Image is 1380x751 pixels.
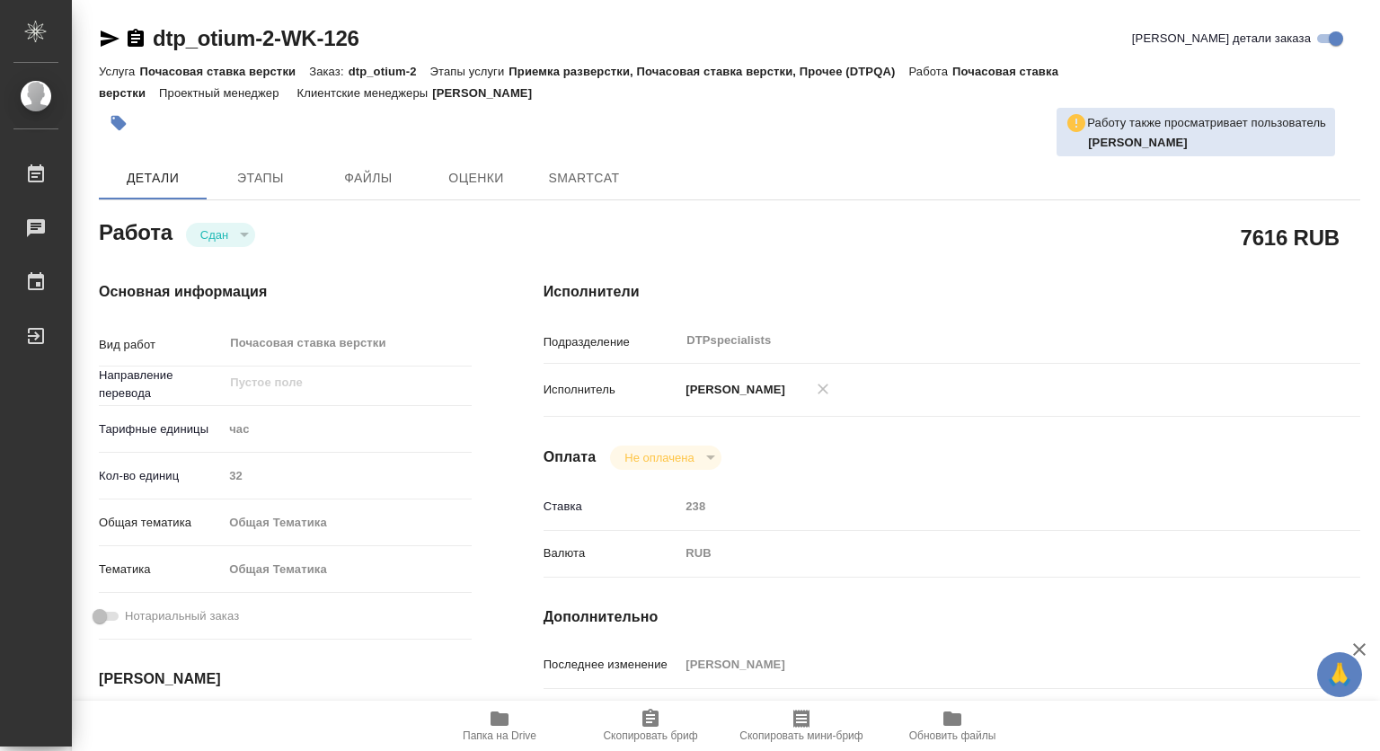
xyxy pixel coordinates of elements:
[195,227,234,243] button: Сдан
[186,223,255,247] div: Сдан
[739,729,862,742] span: Скопировать мини-бриф
[679,493,1292,519] input: Пустое поле
[1241,222,1340,252] h2: 7616 RUB
[430,65,509,78] p: Этапы услуги
[877,701,1028,751] button: Обновить файлы
[610,446,721,470] div: Сдан
[228,372,429,393] input: Пустое поле
[909,729,996,742] span: Обновить файлы
[99,467,223,485] p: Кол-во единиц
[99,103,138,143] button: Добавить тэг
[544,498,680,516] p: Ставка
[325,167,411,190] span: Файлы
[153,26,359,50] a: dtp_otium-2-WK-126
[99,561,223,579] p: Тематика
[908,65,952,78] p: Работа
[1132,30,1311,48] span: [PERSON_NAME] детали заказа
[159,86,283,100] p: Проектный менеджер
[223,508,471,538] div: Общая Тематика
[99,281,472,303] h4: Основная информация
[99,420,223,438] p: Тарифные единицы
[433,167,519,190] span: Оценки
[679,381,785,399] p: [PERSON_NAME]
[432,86,545,100] p: [PERSON_NAME]
[309,65,348,78] p: Заказ:
[619,450,699,465] button: Не оплачена
[1088,136,1188,149] b: [PERSON_NAME]
[99,514,223,532] p: Общая тематика
[544,381,680,399] p: Исполнитель
[99,336,223,354] p: Вид работ
[544,656,680,674] p: Последнее изменение
[99,367,223,402] p: Направление перевода
[679,651,1292,677] input: Пустое поле
[297,86,433,100] p: Клиентские менеджеры
[544,544,680,562] p: Валюта
[541,167,627,190] span: SmartCat
[1088,134,1326,152] p: Климентовский Константин
[349,65,430,78] p: dtp_otium-2
[509,65,908,78] p: Приемка разверстки, Почасовая ставка верстки, Прочее (DTPQA)
[544,281,1360,303] h4: Исполнители
[463,729,536,742] span: Папка на Drive
[1087,114,1326,132] p: Работу также просматривает пользователь
[544,606,1360,628] h4: Дополнительно
[99,28,120,49] button: Скопировать ссылку для ЯМессенджера
[603,729,697,742] span: Скопировать бриф
[223,414,471,445] div: час
[1324,656,1355,694] span: 🙏
[223,463,471,489] input: Пустое поле
[99,215,172,247] h2: Работа
[217,167,304,190] span: Этапы
[726,701,877,751] button: Скопировать мини-бриф
[99,668,472,690] h4: [PERSON_NAME]
[223,554,471,585] div: Общая Тематика
[544,446,597,468] h4: Оплата
[110,167,196,190] span: Детали
[99,65,139,78] p: Услуга
[125,28,146,49] button: Скопировать ссылку
[679,538,1292,569] div: RUB
[544,333,680,351] p: Подразделение
[139,65,309,78] p: Почасовая ставка верстки
[424,701,575,751] button: Папка на Drive
[125,607,239,625] span: Нотариальный заказ
[575,701,726,751] button: Скопировать бриф
[1317,652,1362,697] button: 🙏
